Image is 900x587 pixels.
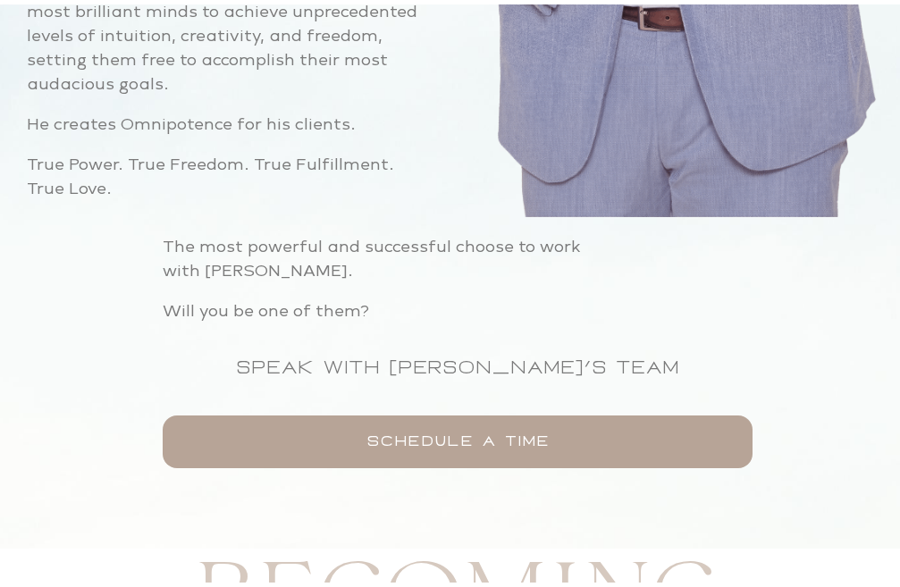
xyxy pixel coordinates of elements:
div: SPEAK WITH [PERSON_NAME]’S TEAM [163,353,753,375]
a: SCHEDULE A TIME [163,411,753,464]
p: He creates Omnipotence for his clients. [27,108,435,132]
p: The most powerful and successful choose to work with [PERSON_NAME]. [163,231,753,279]
span: SCHEDULE A TIME [366,429,550,446]
p: Will you be one of them? [163,295,753,319]
p: True Power. True Freedom. True Fulfillment. True Love. [27,148,435,197]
